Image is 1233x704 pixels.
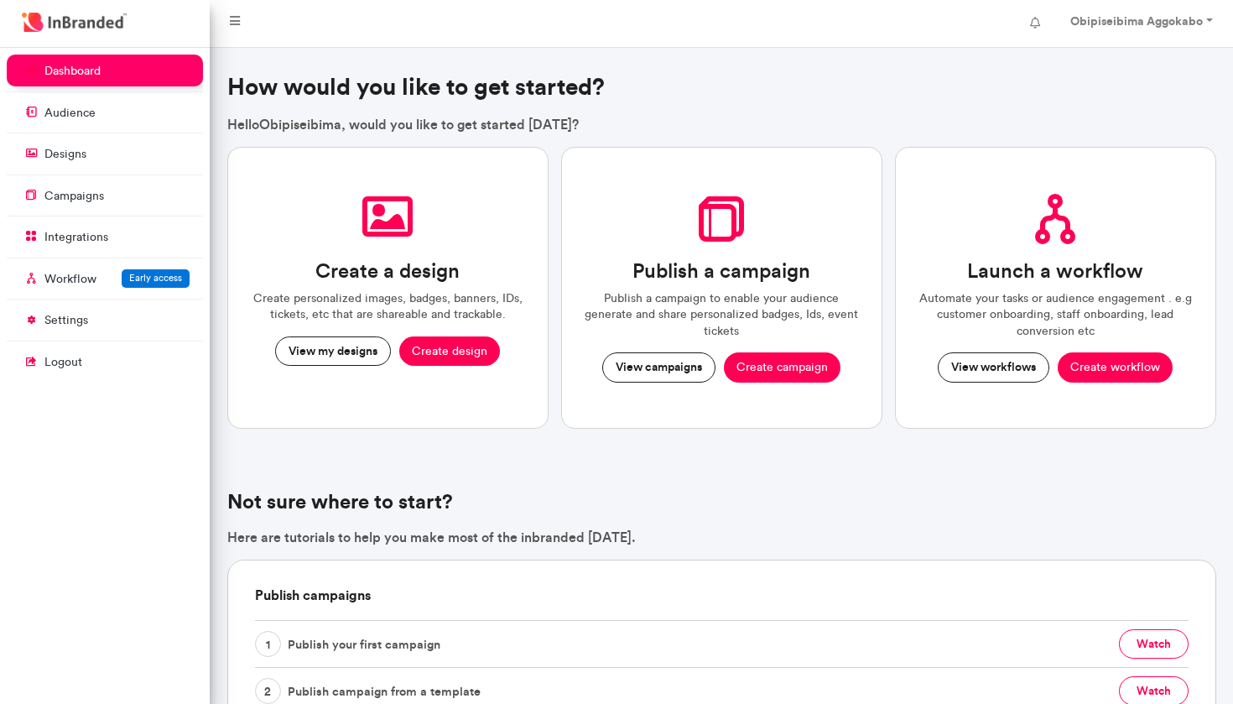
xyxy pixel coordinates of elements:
p: logout [44,354,82,371]
span: Publish your first campaign [288,631,440,657]
h3: Publish a campaign [632,259,810,284]
button: View campaigns [602,352,715,383]
a: Obipiseibima Aggokabo [1054,7,1226,40]
button: View workflows [938,352,1049,383]
strong: Obipiseibima Aggokabo [1070,13,1203,29]
button: View my designs [275,336,391,367]
h3: How would you like to get started? [227,73,1216,102]
button: Create workflow [1058,352,1173,383]
h6: Publish campaigns [255,561,1189,620]
a: audience [7,96,203,128]
h3: Create a design [315,259,460,284]
a: settings [7,304,203,336]
p: settings [44,312,88,329]
p: audience [44,105,96,122]
p: Workflow [44,271,96,288]
button: Create design [399,336,500,367]
span: 2 [255,678,281,704]
img: InBranded Logo [18,8,131,36]
p: integrations [44,229,108,246]
p: Create personalized images, badges, banners, IDs, tickets, etc that are shareable and trackable. [248,290,528,323]
h3: Launch a workflow [967,259,1143,284]
p: designs [44,146,86,163]
p: Hello Obipiseibima , would you like to get started [DATE]? [227,115,1216,133]
p: Publish a campaign to enable your audience generate and share personalized badges, Ids, event tic... [582,290,861,340]
button: Create campaign [724,352,840,383]
h4: Not sure where to start? [227,490,1216,514]
button: watch [1119,629,1189,659]
p: dashboard [44,63,101,80]
a: WorkflowEarly access [7,263,203,295]
a: designs [7,138,203,169]
a: dashboard [7,55,203,86]
p: campaigns [44,188,104,205]
p: Here are tutorials to help you make most of the inbranded [DATE]. [227,528,1216,546]
span: Publish campaign from a template [288,678,481,704]
p: Automate your tasks or audience engagement . e.g customer onboarding, staff onboarding, lead conv... [916,290,1195,340]
a: campaigns [7,180,203,211]
span: Early access [129,272,182,284]
span: 1 [255,631,281,657]
a: integrations [7,221,203,253]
